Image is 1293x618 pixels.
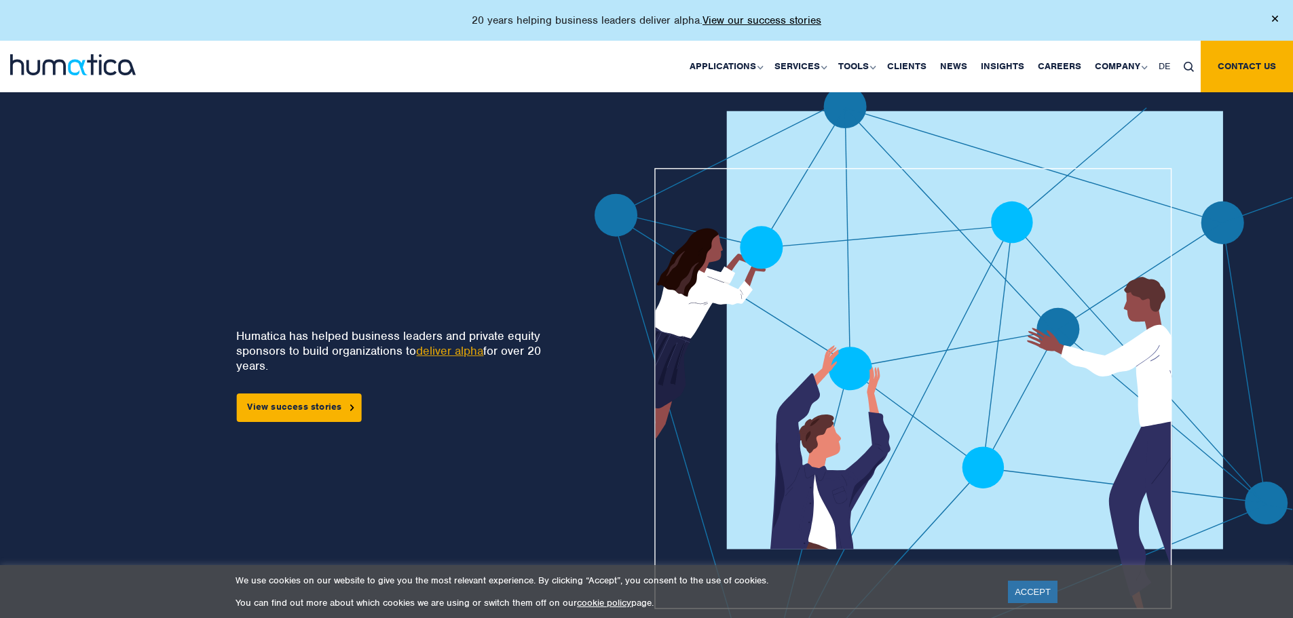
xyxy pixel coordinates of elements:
img: search_icon [1184,62,1194,72]
a: Careers [1031,41,1088,92]
p: You can find out more about which cookies we are using or switch them off on our page. [236,597,991,609]
a: Applications [683,41,768,92]
a: Company [1088,41,1152,92]
img: logo [10,54,136,75]
a: News [933,41,974,92]
a: cookie policy [577,597,631,609]
a: Services [768,41,831,92]
span: DE [1159,60,1170,72]
a: Tools [831,41,880,92]
a: deliver alpha [416,343,483,358]
a: DE [1152,41,1177,92]
a: View our success stories [702,14,821,27]
a: ACCEPT [1008,581,1057,603]
p: Humatica has helped business leaders and private equity sponsors to build organizations to for ov... [236,328,550,373]
p: 20 years helping business leaders deliver alpha. [472,14,821,27]
a: Clients [880,41,933,92]
img: arrowicon [350,404,354,410]
a: View success stories [236,393,361,422]
p: We use cookies on our website to give you the most relevant experience. By clicking “Accept”, you... [236,575,991,586]
a: Insights [974,41,1031,92]
a: Contact us [1201,41,1293,92]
